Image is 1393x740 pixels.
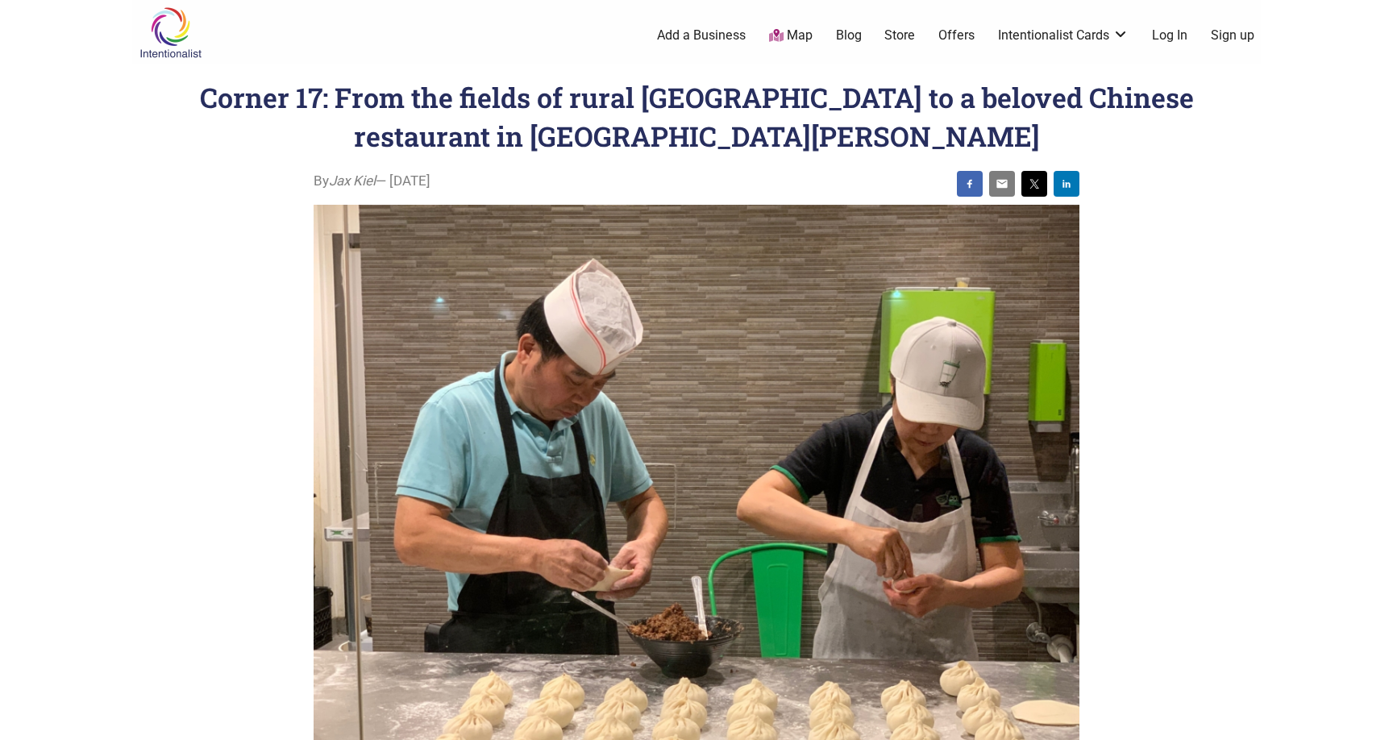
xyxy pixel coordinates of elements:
span: By — [DATE] [314,171,430,192]
a: Add a Business [657,27,746,44]
a: Blog [836,27,862,44]
img: email sharing button [996,177,1008,190]
a: Intentionalist Cards [998,27,1129,44]
a: Log In [1152,27,1187,44]
i: Jax Kiel [329,173,376,189]
a: Sign up [1211,27,1254,44]
img: Intentionalist [132,6,209,59]
img: twitter sharing button [1028,177,1041,190]
img: facebook sharing button [963,177,976,190]
a: Store [884,27,915,44]
a: Map [769,27,813,45]
a: Offers [938,27,975,44]
h1: Corner 17: From the fields of rural [GEOGRAPHIC_DATA] to a beloved Chinese restaurant in [GEOGRAP... [200,79,1194,154]
img: linkedin sharing button [1060,177,1073,190]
